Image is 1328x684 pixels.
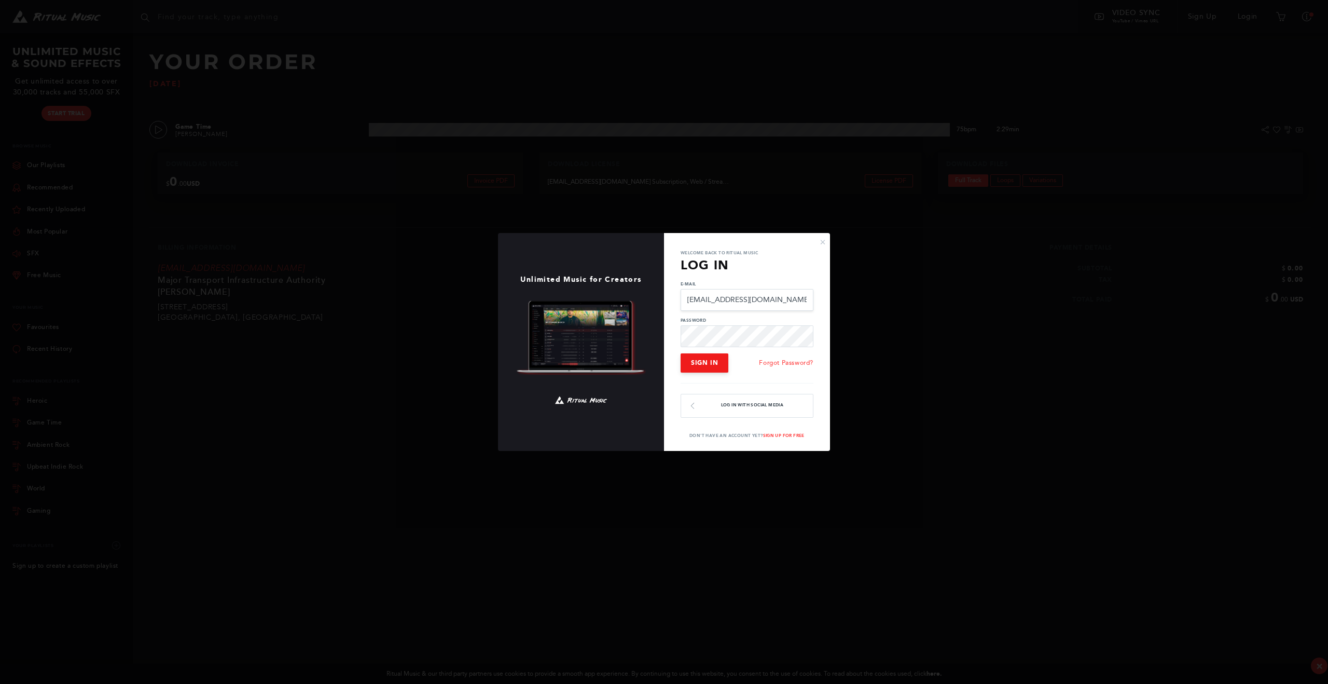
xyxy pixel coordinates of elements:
h3: Log In [681,256,813,275]
label: E-Mail [681,281,813,287]
button: × [820,237,826,247]
button: Sign In [681,353,728,373]
span: Sign In [691,359,718,366]
a: Forgot Password? [759,359,813,368]
label: Password [681,317,813,323]
button: Log In with Social Media [681,394,813,418]
h1: Unlimited Music for Creators [498,276,664,284]
input: E-Mail [681,289,813,311]
p: Don't have an account yet? [664,432,830,439]
a: Sign Up For Free [763,433,805,438]
p: Welcome back to Ritual Music [681,250,813,256]
img: Ritual Music [516,300,646,376]
img: Ritual Music [555,392,607,408]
